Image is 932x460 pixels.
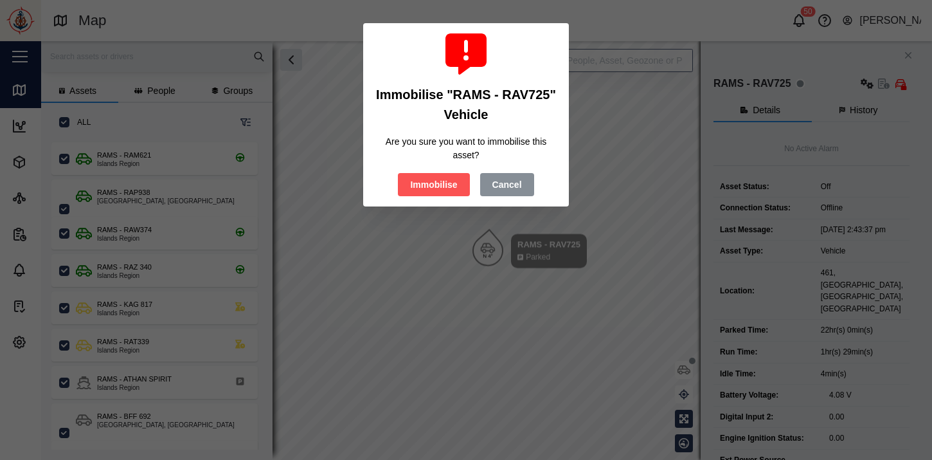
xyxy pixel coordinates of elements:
button: Immobilise [398,173,469,196]
button: Cancel [480,173,534,196]
div: Immobilise "RAMS - RAV725" Vehicle [373,85,559,125]
div: Are you sure you want to immobilise this asset? [373,135,559,163]
span: Immobilise [410,174,457,196]
span: Cancel [492,174,522,196]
